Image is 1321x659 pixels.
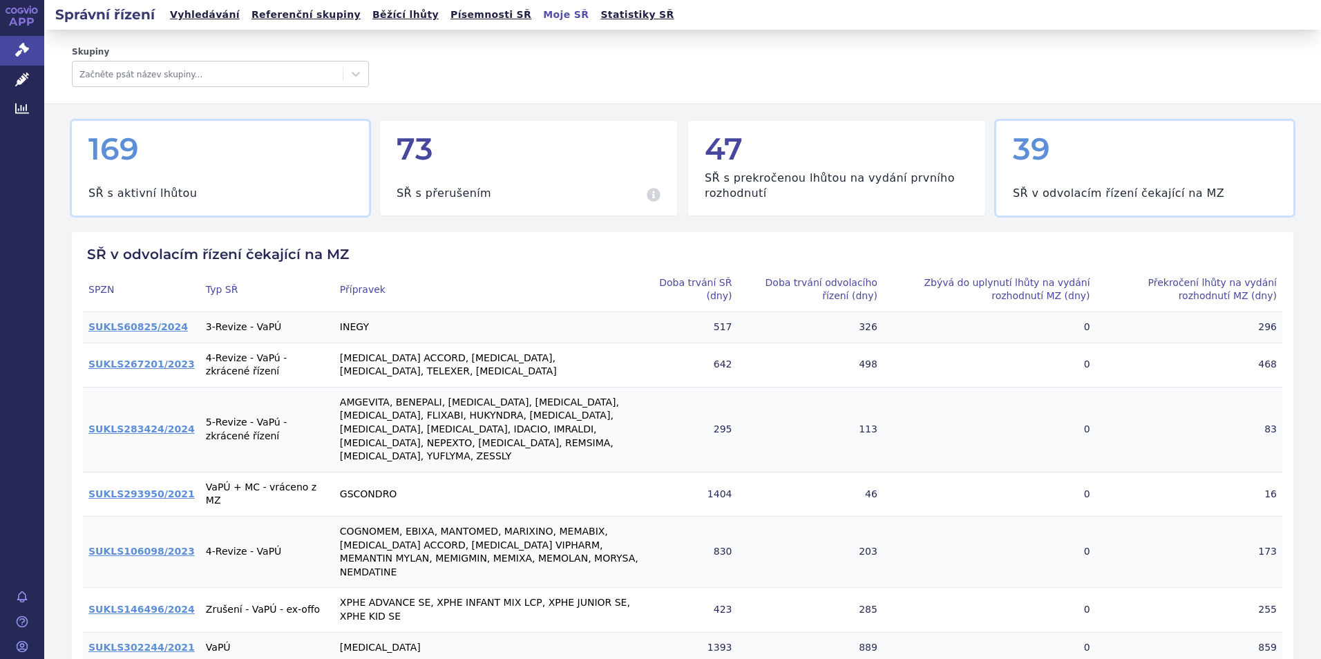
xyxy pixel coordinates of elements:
[247,6,365,24] a: Referenční skupiny
[647,472,737,516] th: 1404
[200,516,334,587] td: 4-Revize - VaPÚ
[1096,387,1282,472] th: 83
[83,268,200,312] th: SPZN
[539,6,593,24] a: Moje SŘ
[72,46,369,58] label: Skupiny
[340,641,642,655] p: [MEDICAL_DATA]
[647,516,737,587] th: 830
[1096,472,1282,516] th: 16
[88,604,195,615] a: SUKLS146496/2024
[88,132,352,165] div: 169
[1013,186,1224,201] h3: SŘ v odvolacím řízení čekající na MZ
[88,423,195,434] a: SUKLS283424/2024
[647,588,737,632] th: 423
[1096,268,1282,312] th: Překročení lhůty na vydání rozhodnutí MZ (dny)
[1096,516,1282,587] th: 173
[737,312,882,343] th: 326
[705,171,969,202] h3: SŘ s prekročenou lhůtou na vydání prvního rozhodnutí
[737,472,882,516] th: 46
[88,546,195,557] a: SUKLS106098/2023
[79,65,336,83] div: Začněte psát název skupiny...
[647,312,737,343] th: 517
[397,186,491,201] h3: SŘ s přerušením
[883,516,1096,587] th: 0
[397,132,660,165] div: 73
[737,343,882,387] th: 498
[88,642,195,653] a: SUKLS302244/2021
[83,246,1282,262] h2: SŘ v odvolacím řízení čekající na MZ
[88,488,195,499] a: SUKLS293950/2021
[883,472,1096,516] th: 0
[44,5,166,24] h2: Správní řízení
[340,488,642,502] p: GSCONDRO
[737,387,882,472] th: 113
[596,6,678,24] a: Statistiky SŘ
[166,6,244,24] a: Vyhledávání
[200,387,334,472] td: 5-Revize - VaPú - zkrácené řízení
[737,588,882,632] th: 285
[88,321,188,332] a: SUKLS60825/2024
[1096,588,1282,632] th: 255
[883,268,1096,312] th: Zbývá do uplynutí lhůty na vydání rozhodnutí MZ (dny)
[446,6,535,24] a: Písemnosti SŘ
[200,588,334,632] td: Zrušení - VaPÚ - ex-offo
[200,343,334,387] td: 4-Revize - VaPú - zkrácené řízení
[883,588,1096,632] th: 0
[340,396,642,464] p: AMGEVITA, BENEPALI, [MEDICAL_DATA], [MEDICAL_DATA], [MEDICAL_DATA], FLIXABI, HUKYNDRA, [MEDICAL_D...
[647,387,737,472] th: 295
[88,186,197,201] h3: SŘ s aktivní lhůtou
[340,525,642,579] p: COGNOMEM, EBIXA, MANTOMED, MARIXINO, MEMABIX, [MEDICAL_DATA] ACCORD, [MEDICAL_DATA] VIPHARM, MEMA...
[88,359,195,370] a: SUKLS267201/2023
[883,312,1096,343] th: 0
[647,268,737,312] th: Doba trvání SŘ (dny)
[883,343,1096,387] th: 0
[340,321,642,334] p: INEGY
[368,6,443,24] a: Běžící lhůty
[737,268,882,312] th: Doba trvání odvolacího řízení (dny)
[334,268,647,312] th: Přípravek
[737,516,882,587] th: 203
[705,132,969,165] div: 47
[1096,312,1282,343] th: 296
[340,596,642,623] p: XPHE ADVANCE SE, XPHE INFANT MIX LCP, XPHE JUNIOR SE, XPHE KID SE
[340,352,642,379] p: [MEDICAL_DATA] ACCORD, [MEDICAL_DATA], [MEDICAL_DATA], TELEXER, [MEDICAL_DATA]
[200,472,334,516] td: VaPÚ + MC - vráceno z MZ
[1013,132,1277,165] div: 39
[883,387,1096,472] th: 0
[1096,343,1282,387] th: 468
[647,343,737,387] th: 642
[200,312,334,343] td: 3-Revize - VaPÚ
[200,268,334,312] th: Typ SŘ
